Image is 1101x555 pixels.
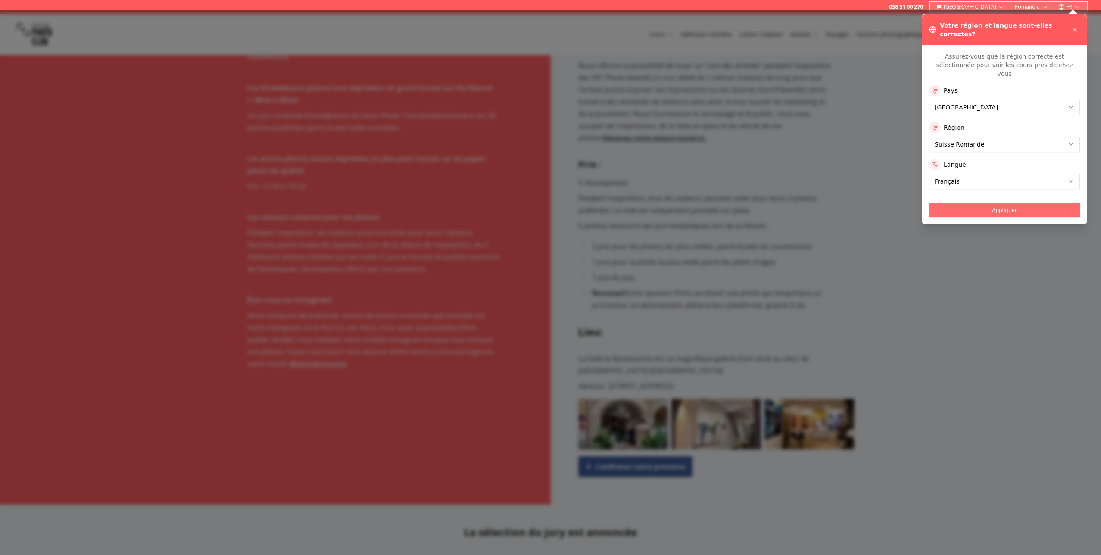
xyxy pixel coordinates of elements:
button: FR [1055,2,1084,12]
label: Région [944,123,964,132]
a: 058 51 00 270 [889,3,923,10]
button: Appliquer [929,203,1080,217]
button: Romandie [1011,2,1051,12]
p: Assurez-vous que la région correcte est sélectionnée pour voir les cours près de chez vous [929,52,1080,78]
label: Pays [944,86,958,95]
label: Langue [944,160,966,169]
button: [GEOGRAPHIC_DATA] [933,2,1008,12]
h3: Votre région et langue sont-elles correctes? [940,21,1070,38]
